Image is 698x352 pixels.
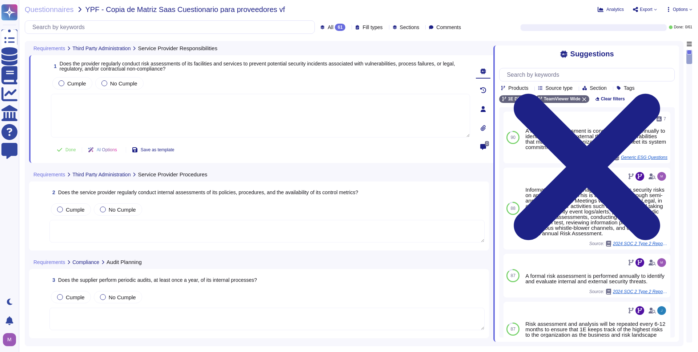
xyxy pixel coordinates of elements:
[503,68,674,81] input: Search by keywords
[362,25,382,30] span: Fill types
[400,25,420,30] span: Sections
[141,148,174,152] span: Save as template
[72,46,131,51] span: Third Party Administration
[72,260,99,265] span: Compliance
[589,289,667,295] span: Source:
[72,172,131,177] span: Third Party Administration
[685,25,692,29] span: 0 / 61
[67,80,86,87] span: Cumple
[33,260,65,265] span: Requirements
[58,189,358,195] span: Does the service provider regularly conduct internal assessments of its policies, procedures, and...
[606,7,624,12] span: Analytics
[485,141,489,146] span: 0
[126,143,180,157] button: Save as template
[657,258,666,267] img: user
[657,306,666,315] img: user
[29,21,314,33] input: Search by keywords
[51,64,57,69] span: 1
[49,190,55,195] span: 2
[58,277,257,283] span: Does the supplier perform periodic audits, at least once a year, of its internal processes?
[138,172,207,177] span: Service Provider Procedures
[109,294,136,300] span: No Cumple
[65,148,76,152] span: Done
[107,259,142,265] span: Audit Planning
[33,46,65,51] span: Requirements
[51,143,82,157] button: Done
[525,273,667,284] div: A formal risk assessment is performed annually to identify and evaluate internal and external sec...
[598,7,624,12] button: Analytics
[66,207,85,213] span: Cumple
[335,24,345,31] div: 61
[640,7,653,12] span: Export
[510,206,515,211] span: 88
[25,6,74,13] span: Questionnaires
[60,61,455,72] span: Does the provider regularly conduct risk assessments of its facilities and services to prevent po...
[657,172,666,181] img: user
[674,25,684,29] span: Done:
[510,135,515,140] span: 90
[328,25,333,30] span: All
[138,45,217,51] span: Service Provider Responsibilities
[525,321,667,343] div: Risk assessment and analysis will be repeated every 6-12 months to ensure that 1E keeps track of ...
[1,332,21,348] button: user
[49,277,55,283] span: 3
[510,327,515,331] span: 87
[66,294,85,300] span: Cumple
[673,7,688,12] span: Options
[510,273,515,278] span: 87
[85,6,285,13] span: YPF - Copia de Matriz Saas Cuestionario para proveedores vf
[613,289,667,294] span: 2024 SOC 2 Type 2 Report for DEX platform
[109,207,136,213] span: No Cumple
[3,333,16,346] img: user
[97,148,117,152] span: AI Options
[436,25,461,30] span: Comments
[33,172,65,177] span: Requirements
[110,80,137,87] span: No Cumple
